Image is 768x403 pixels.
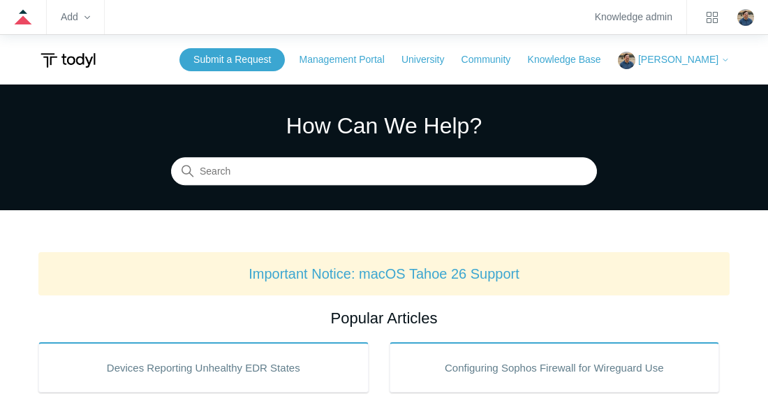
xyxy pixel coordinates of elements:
zd-hc-trigger: Add [61,13,90,21]
img: user avatar [737,9,754,26]
img: Todyl Support Center Help Center home page [38,47,98,73]
button: [PERSON_NAME] [618,52,730,69]
zd-hc-trigger: Click your profile icon to open the profile menu [737,9,754,26]
a: Community [461,52,525,67]
h2: Popular Articles [38,307,730,330]
a: Configuring Sophos Firewall for Wireguard Use [390,342,720,393]
input: Search [171,158,597,186]
a: Devices Reporting Unhealthy EDR States [38,342,369,393]
a: Important Notice: macOS Tahoe 26 Support [249,266,519,281]
h1: How Can We Help? [171,109,597,142]
a: Knowledge Base [528,52,615,67]
a: Submit a Request [179,48,285,71]
a: Knowledge admin [595,13,672,21]
a: University [401,52,458,67]
span: [PERSON_NAME] [638,54,718,65]
a: Management Portal [300,52,399,67]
